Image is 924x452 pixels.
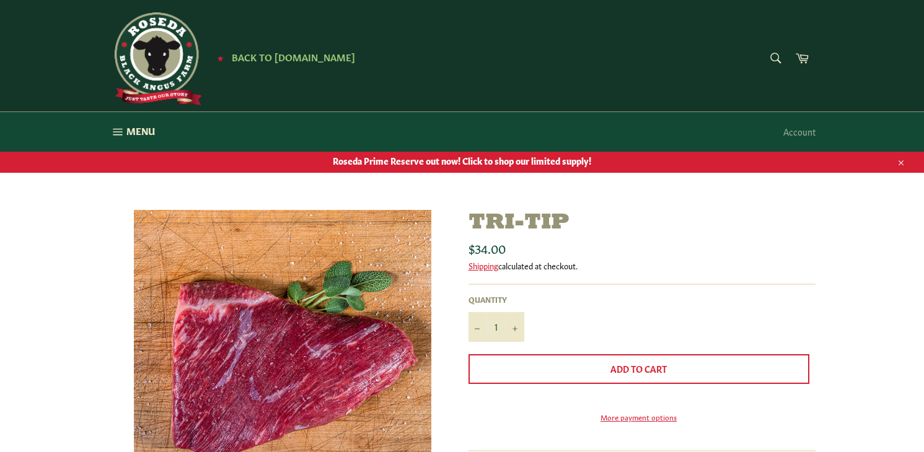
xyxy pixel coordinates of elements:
a: Account [777,113,822,150]
span: Menu [126,124,155,137]
span: Back to [DOMAIN_NAME] [232,50,355,63]
button: Increase item quantity by one [506,312,524,342]
a: More payment options [469,412,809,422]
button: Reduce item quantity by one [469,312,487,342]
label: Quantity [469,294,524,305]
button: Menu [97,112,167,152]
div: calculated at checkout. [469,260,816,271]
button: Add to Cart [469,354,809,384]
img: Roseda Beef [109,12,202,105]
a: ★ Back to [DOMAIN_NAME] [211,53,355,63]
span: Add to Cart [610,362,667,375]
span: $34.00 [469,239,506,256]
span: ★ [217,53,224,63]
a: Shipping [469,259,498,271]
h1: Tri-Tip [469,210,816,237]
